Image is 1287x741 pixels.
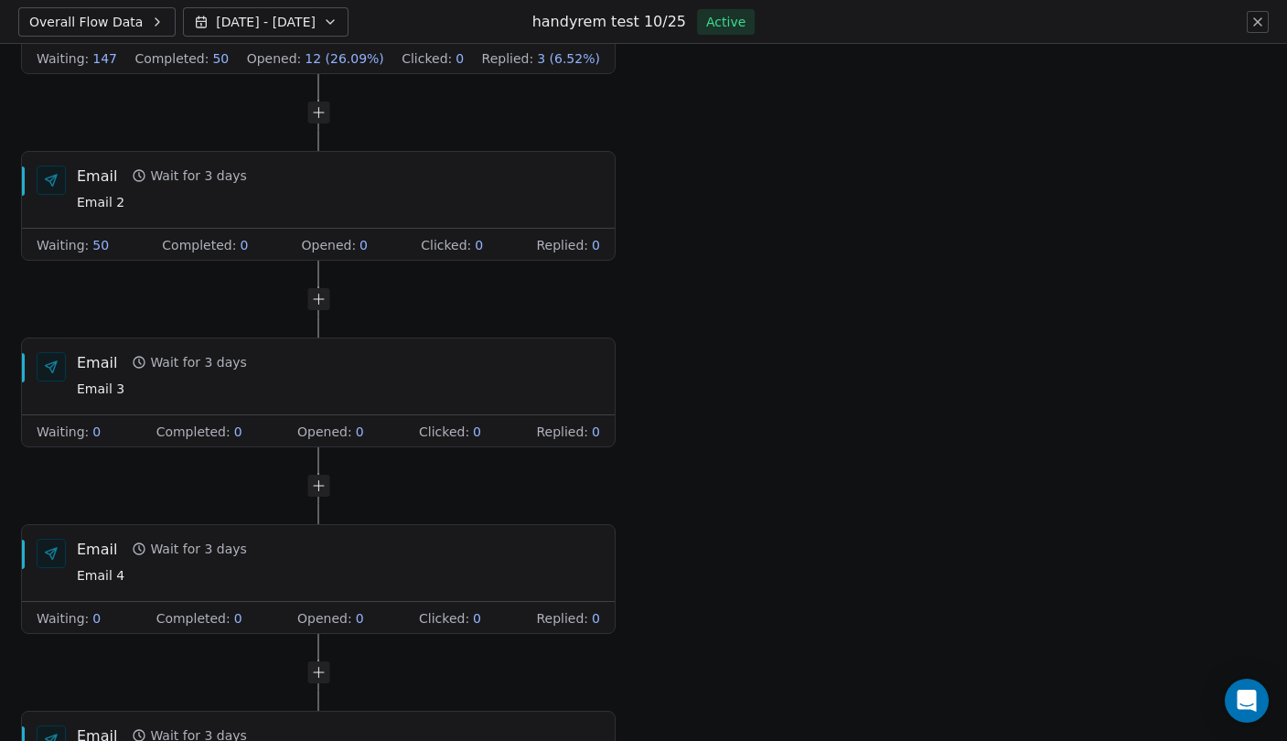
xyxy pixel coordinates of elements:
span: Waiting : [37,49,89,68]
span: Completed : [156,423,231,441]
span: 0 [359,236,368,254]
span: Replied : [536,423,588,441]
div: Email [77,352,117,372]
span: 0 [592,423,600,441]
h1: handyrem test 10/25 [532,12,686,32]
span: 12 (26.09%) [305,49,384,68]
span: 0 [473,609,481,628]
span: 0 [592,236,600,254]
span: Clicked : [419,423,469,441]
span: Completed : [156,609,231,628]
span: 147 [92,49,117,68]
span: Completed : [162,236,236,254]
span: 50 [92,236,109,254]
span: Replied : [482,49,534,68]
div: EmailWait for 3 daysEmail 4Waiting:0Completed:0Opened:0Clicked:0Replied:0 [21,524,616,634]
span: Email 2 [77,193,247,213]
span: Opened : [301,236,356,254]
span: Active [706,13,745,31]
span: 0 [234,609,242,628]
span: 50 [212,49,229,68]
div: Email [77,539,117,559]
span: 0 [475,236,483,254]
div: Email [77,166,117,186]
span: 0 [592,609,600,628]
span: Opened : [247,49,302,68]
span: Email 3 [77,380,247,400]
span: 0 [92,609,101,628]
button: Overall Flow Data [18,7,176,37]
span: 0 [356,609,364,628]
span: 0 [234,423,242,441]
span: Replied : [536,236,588,254]
span: 0 [356,423,364,441]
span: 0 [473,423,481,441]
span: Clicked : [421,236,471,254]
span: Email 4 [77,566,247,586]
span: Waiting : [37,609,89,628]
div: EmailWait for 3 daysEmail 3Waiting:0Completed:0Opened:0Clicked:0Replied:0 [21,338,616,447]
span: Opened : [297,423,352,441]
div: EmailWait for 3 daysEmail 2Waiting:50Completed:0Opened:0Clicked:0Replied:0 [21,151,616,261]
span: Completed : [134,49,209,68]
span: Opened : [297,609,352,628]
span: 0 [92,423,101,441]
div: Open Intercom Messenger [1225,679,1269,723]
span: 0 [240,236,248,254]
span: [DATE] - [DATE] [216,13,316,31]
button: [DATE] - [DATE] [183,7,349,37]
span: Overall Flow Data [29,13,143,31]
span: Replied : [536,609,588,628]
span: Waiting : [37,236,89,254]
span: Clicked : [402,49,452,68]
span: Waiting : [37,423,89,441]
span: 0 [456,49,464,68]
span: Clicked : [419,609,469,628]
span: 3 (6.52%) [537,49,600,68]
